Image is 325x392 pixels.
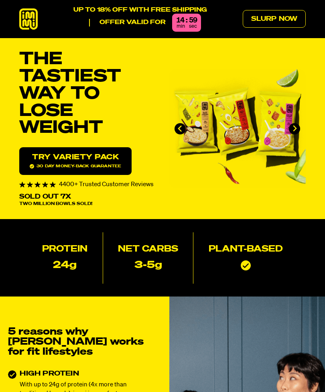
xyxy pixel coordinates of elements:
[289,123,300,134] button: Next slide
[19,147,132,175] a: Try variety Pack30 day money-back guarantee
[177,24,185,29] span: min
[20,370,148,377] h3: HIGH PROTEIN
[19,51,156,137] h1: THE TASTIEST WAY TO LOSE WEIGHT
[169,69,306,188] li: 1 of 4
[19,181,156,188] div: 4400+ Trusted Customer Reviews
[118,245,178,254] h2: Net Carbs
[19,194,71,200] p: Sold Out 7X
[169,69,306,188] div: immi slideshow
[176,17,184,24] div: 14
[134,260,162,271] p: 3-5g
[189,24,197,29] span: sec
[189,17,197,24] div: 59
[186,17,187,24] div: :
[8,327,148,357] h2: 5 reasons why [PERSON_NAME] works for fit lifestyles
[89,19,166,26] p: Offer valid for
[30,164,121,169] span: 30 day money-back guarantee
[42,245,87,254] h2: Protein
[175,123,186,134] button: Go to last slide
[209,245,283,254] h2: Plant-based
[73,6,207,14] p: UP TO 18% OFF WITH FREE SHIPPING
[243,10,306,28] a: Slurp Now
[53,260,77,271] p: 24g
[19,202,92,206] span: Two Million Bowls Sold!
